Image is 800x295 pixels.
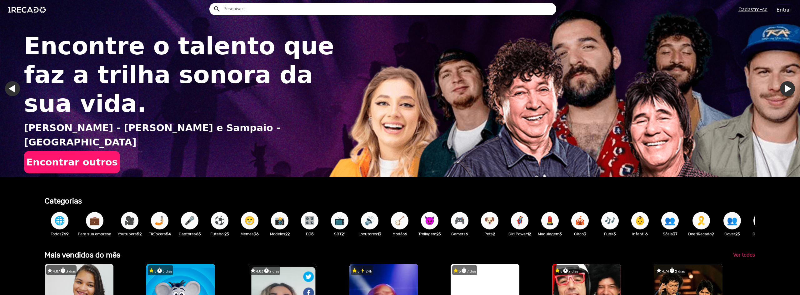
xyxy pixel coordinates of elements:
p: Futebol [208,231,232,237]
b: 6 [405,232,407,236]
p: Maquiagem [538,231,562,237]
b: 36 [254,232,259,236]
button: 💄 [541,212,559,229]
span: 😁 [244,212,255,229]
span: 💼 [89,212,100,229]
p: Gamers [448,231,472,237]
p: Infantil [628,231,652,237]
span: 👥 [665,212,675,229]
a: Ir para o último slide [5,81,20,96]
span: 🪕 [394,212,405,229]
button: 🦸‍♀️ [511,212,528,229]
b: 37 [673,232,677,236]
span: 🐶 [484,212,495,229]
button: 🐶 [481,212,498,229]
button: 😁 [241,212,258,229]
p: Locutores [358,231,382,237]
span: 📺 [334,212,345,229]
b: 6 [466,232,468,236]
span: 👶 [635,212,645,229]
b: 12 [527,232,531,236]
b: 769 [62,232,69,236]
b: 13 [377,232,381,236]
input: Pesquisar... [219,3,556,15]
button: Example home icon [211,3,222,14]
p: Youtubers [117,231,142,237]
a: Ir para o próximo slide [780,81,795,96]
button: 🌐 [51,212,68,229]
p: Memes [238,231,262,237]
span: 🎥 [124,212,135,229]
button: 🎮 [451,212,468,229]
button: 🎥 [121,212,138,229]
span: 😈 [424,212,435,229]
b: 5 [311,232,314,236]
p: Pets [478,231,502,237]
span: Ver todos [733,252,755,258]
b: 2 [493,232,495,236]
button: Encontrar outros [24,151,120,174]
p: Modelos [268,231,292,237]
p: Girl Power [508,231,532,237]
span: 🎮 [454,212,465,229]
b: 3 [613,232,616,236]
button: 👥 [723,212,741,229]
span: 💄 [545,212,555,229]
button: 😈 [421,212,438,229]
b: 3 [559,232,562,236]
b: 65 [196,232,201,236]
a: Entrar [772,4,795,15]
b: 23 [224,232,229,236]
button: 🎪 [571,212,589,229]
b: 3 [584,232,586,236]
span: 🎶 [605,212,615,229]
b: 52 [137,232,142,236]
button: 🎶 [601,212,619,229]
button: 🤳🏼 [151,212,168,229]
b: Categorias [45,197,82,205]
button: 👶 [631,212,649,229]
p: TikTokers [148,231,172,237]
p: Trollagem [418,231,442,237]
span: 🌐 [54,212,65,229]
p: Funk [598,231,622,237]
p: Doe 1Recado [688,231,714,237]
p: Sósia [658,231,682,237]
b: 22 [285,232,290,236]
span: 🔊 [364,212,375,229]
span: 🦸‍♀️ [514,212,525,229]
p: Cantores [178,231,202,237]
p: Modão [388,231,412,237]
b: 6 [645,232,648,236]
b: 54 [166,232,171,236]
span: 👥 [727,212,737,229]
b: Mais vendidos do mês [45,251,120,259]
span: 🎪 [575,212,585,229]
p: Cover [720,231,744,237]
button: 👥 [661,212,679,229]
span: 🎤 [184,212,195,229]
p: DJ [298,231,322,237]
p: Todos [48,231,72,237]
span: 🎗️ [696,212,707,229]
h1: Encontre o talento que faz a trilha sonora da sua vida. [24,32,337,118]
b: 21 [342,232,345,236]
b: 9 [712,232,714,236]
button: ⚽ [211,212,228,229]
p: SBT [328,231,352,237]
p: Para sua empresa [78,231,111,237]
button: 🪕 [391,212,408,229]
u: Cadastre-se [738,7,767,12]
button: 🎗️ [692,212,710,229]
span: ⚽ [214,212,225,229]
button: 🎤 [181,212,198,229]
mat-icon: Example home icon [213,5,221,13]
b: 23 [735,232,740,236]
button: 🔊 [361,212,378,229]
span: 🤳🏼 [154,212,165,229]
span: 📸 [274,212,285,229]
p: [PERSON_NAME] - [PERSON_NAME] e Sampaio - [GEOGRAPHIC_DATA] [24,120,344,149]
button: 📸 [271,212,288,229]
button: 📺 [331,212,348,229]
p: Cosplay [750,231,774,237]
